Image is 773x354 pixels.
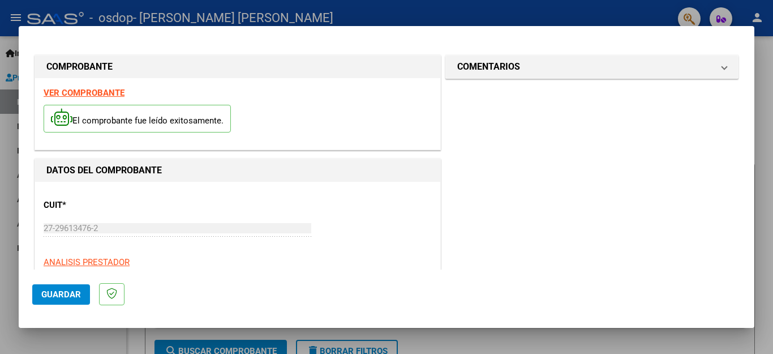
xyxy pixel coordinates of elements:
strong: COMPROBANTE [46,61,113,72]
p: CUIT [44,199,160,212]
span: Guardar [41,289,81,300]
strong: DATOS DEL COMPROBANTE [46,165,162,176]
button: Guardar [32,284,90,305]
a: VER COMPROBANTE [44,88,124,98]
span: ANALISIS PRESTADOR [44,257,130,267]
iframe: Intercom live chat [735,315,762,343]
h1: COMENTARIOS [457,60,520,74]
p: El comprobante fue leído exitosamente. [44,105,231,133]
mat-expansion-panel-header: COMENTARIOS [446,56,738,78]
